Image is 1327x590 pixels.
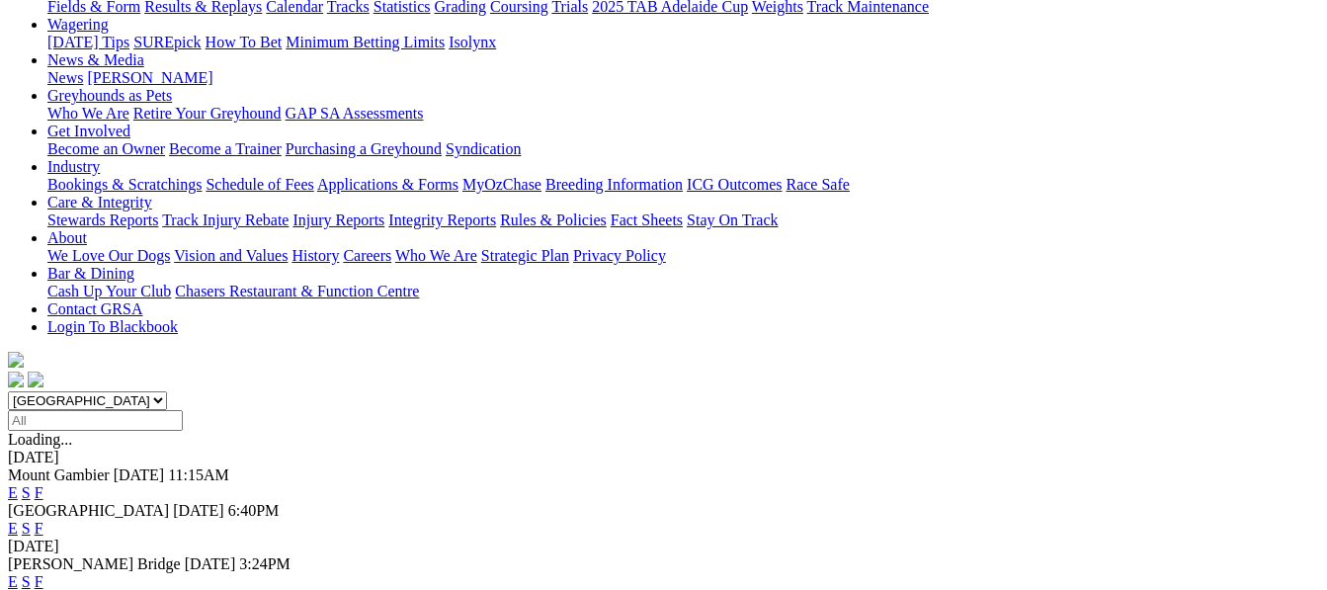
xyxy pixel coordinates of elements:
div: News & Media [47,69,1319,87]
a: Who We Are [395,247,477,264]
span: Loading... [8,431,72,448]
a: Contact GRSA [47,300,142,317]
a: Stay On Track [687,211,778,228]
a: Rules & Policies [500,211,607,228]
a: Care & Integrity [47,194,152,211]
div: About [47,247,1319,265]
div: Care & Integrity [47,211,1319,229]
a: Chasers Restaurant & Function Centre [175,283,419,299]
a: Injury Reports [292,211,384,228]
a: Industry [47,158,100,175]
span: [DATE] [173,502,224,519]
img: facebook.svg [8,372,24,387]
a: Applications & Forms [317,176,458,193]
a: S [22,573,31,590]
span: 3:24PM [239,555,290,572]
span: [DATE] [185,555,236,572]
span: [DATE] [114,466,165,483]
a: Strategic Plan [481,247,569,264]
a: F [35,573,43,590]
a: Race Safe [786,176,849,193]
span: 6:40PM [228,502,280,519]
a: MyOzChase [462,176,541,193]
a: Login To Blackbook [47,318,178,335]
a: Get Involved [47,123,130,139]
input: Select date [8,410,183,431]
a: [DATE] Tips [47,34,129,50]
a: Fact Sheets [611,211,683,228]
a: Retire Your Greyhound [133,105,282,122]
a: Privacy Policy [573,247,666,264]
div: Wagering [47,34,1319,51]
a: Who We Are [47,105,129,122]
div: [DATE] [8,449,1319,466]
span: Mount Gambier [8,466,110,483]
a: Schedule of Fees [206,176,313,193]
span: [PERSON_NAME] Bridge [8,555,181,572]
a: E [8,484,18,501]
span: [GEOGRAPHIC_DATA] [8,502,169,519]
a: Integrity Reports [388,211,496,228]
a: S [22,484,31,501]
div: [DATE] [8,538,1319,555]
div: Greyhounds as Pets [47,105,1319,123]
a: Minimum Betting Limits [286,34,445,50]
a: S [22,520,31,537]
a: Stewards Reports [47,211,158,228]
a: News & Media [47,51,144,68]
a: E [8,520,18,537]
a: About [47,229,87,246]
a: E [8,573,18,590]
a: Become an Owner [47,140,165,157]
a: Wagering [47,16,109,33]
a: F [35,520,43,537]
a: History [291,247,339,264]
span: 11:15AM [168,466,229,483]
a: Bookings & Scratchings [47,176,202,193]
a: News [47,69,83,86]
a: Purchasing a Greyhound [286,140,442,157]
a: Track Injury Rebate [162,211,289,228]
a: We Love Our Dogs [47,247,170,264]
img: twitter.svg [28,372,43,387]
a: Syndication [446,140,521,157]
a: Isolynx [449,34,496,50]
a: [PERSON_NAME] [87,69,212,86]
img: logo-grsa-white.png [8,352,24,368]
a: Careers [343,247,391,264]
div: Industry [47,176,1319,194]
a: Become a Trainer [169,140,282,157]
div: Bar & Dining [47,283,1319,300]
a: ICG Outcomes [687,176,782,193]
a: Greyhounds as Pets [47,87,172,104]
div: Get Involved [47,140,1319,158]
a: F [35,484,43,501]
a: Breeding Information [545,176,683,193]
a: Cash Up Your Club [47,283,171,299]
a: How To Bet [206,34,283,50]
a: SUREpick [133,34,201,50]
a: GAP SA Assessments [286,105,424,122]
a: Vision and Values [174,247,288,264]
a: Bar & Dining [47,265,134,282]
